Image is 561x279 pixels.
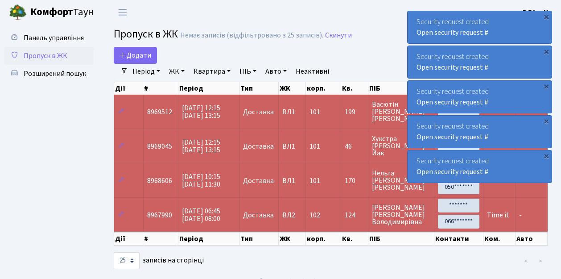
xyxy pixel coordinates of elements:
[24,51,67,61] span: Пропуск в ЖК
[408,46,552,78] div: Security request created
[282,143,302,150] span: ВЛ1
[111,5,134,20] button: Переключити навігацію
[523,7,550,18] a: ВЛ2 -. К.
[9,4,27,21] img: logo.png
[279,232,306,246] th: ЖК
[147,176,172,186] span: 8968606
[282,177,302,184] span: ВЛ1
[24,69,86,79] span: Розширений пошук
[282,108,302,116] span: ВЛ1
[262,64,290,79] a: Авто
[516,232,548,246] th: Авто
[4,47,94,65] a: Пропуск в ЖК
[306,232,341,246] th: корп.
[345,212,364,219] span: 124
[190,64,234,79] a: Квартира
[372,101,430,122] span: Васютін [PERSON_NAME] [PERSON_NAME]
[417,132,488,142] a: Open security request #
[345,177,364,184] span: 170
[408,81,552,113] div: Security request created
[306,82,341,95] th: корп.
[239,232,279,246] th: Тип
[325,31,352,40] a: Скинути
[24,33,84,43] span: Панель управління
[182,103,220,121] span: [DATE] 12:15 [DATE] 13:15
[129,64,164,79] a: Період
[30,5,73,19] b: Комфорт
[309,107,320,117] span: 101
[165,64,188,79] a: ЖК
[408,150,552,183] div: Security request created
[243,108,274,116] span: Доставка
[114,232,143,246] th: Дії
[279,82,306,95] th: ЖК
[182,206,220,224] span: [DATE] 06:45 [DATE] 08:00
[434,232,483,246] th: Контакти
[292,64,333,79] a: Неактивні
[417,167,488,177] a: Open security request #
[4,29,94,47] a: Панель управління
[114,82,143,95] th: Дії
[182,172,220,189] span: [DATE] 10:15 [DATE] 11:30
[30,5,94,20] span: Таун
[542,82,551,91] div: ×
[180,31,323,40] div: Немає записів (відфільтровано з 25 записів).
[143,82,178,95] th: #
[519,210,522,220] span: -
[368,82,434,95] th: ПІБ
[372,204,430,225] span: [PERSON_NAME] [PERSON_NAME] Володимирівна
[239,82,279,95] th: Тип
[309,142,320,151] span: 101
[417,62,488,72] a: Open security request #
[417,28,488,37] a: Open security request #
[147,107,172,117] span: 8969512
[345,143,364,150] span: 46
[408,11,552,43] div: Security request created
[178,82,239,95] th: Період
[4,65,94,83] a: Розширений пошук
[114,47,157,64] a: Додати
[417,97,488,107] a: Open security request #
[178,232,239,246] th: Період
[143,232,178,246] th: #
[341,232,368,246] th: Кв.
[243,212,274,219] span: Доставка
[182,137,220,155] span: [DATE] 12:15 [DATE] 13:15
[309,176,320,186] span: 101
[309,210,320,220] span: 102
[243,177,274,184] span: Доставка
[147,142,172,151] span: 8969045
[542,151,551,160] div: ×
[114,26,178,42] span: Пропуск в ЖК
[542,47,551,56] div: ×
[372,170,430,191] span: Нельга [PERSON_NAME] [PERSON_NAME]
[114,252,204,269] label: записів на сторінці
[542,12,551,21] div: ×
[408,116,552,148] div: Security request created
[341,82,368,95] th: Кв.
[345,108,364,116] span: 199
[114,252,140,269] select: записів на сторінці
[487,210,509,220] span: Time it
[120,50,151,60] span: Додати
[523,8,550,17] b: ВЛ2 -. К.
[243,143,274,150] span: Доставка
[483,232,516,246] th: Ком.
[147,210,172,220] span: 8967990
[282,212,302,219] span: ВЛ2
[372,135,430,157] span: Хукстра [PERSON_NAME] Йак
[236,64,260,79] a: ПІБ
[542,117,551,125] div: ×
[368,232,434,246] th: ПІБ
